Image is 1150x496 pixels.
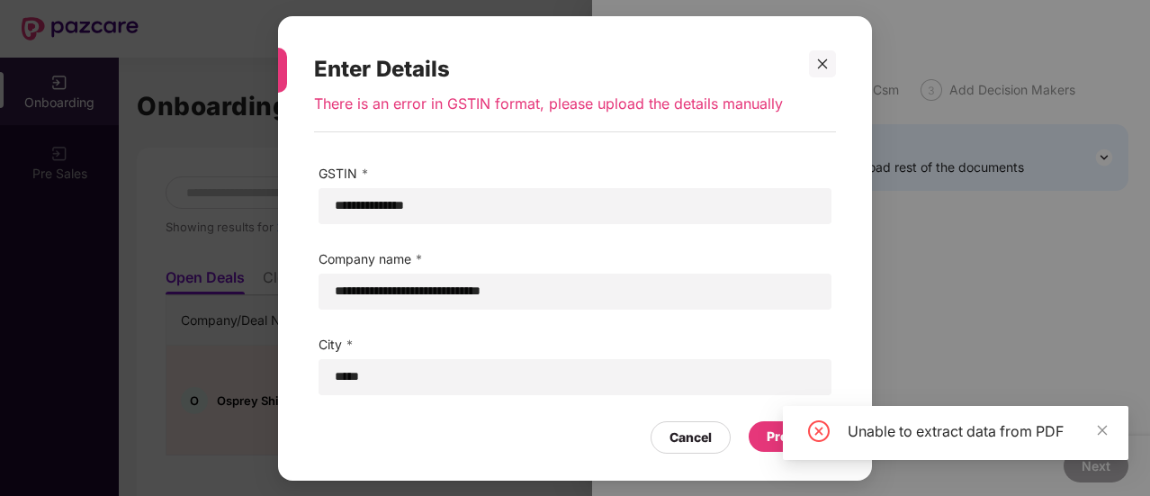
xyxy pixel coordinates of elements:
[1096,424,1109,437] span: close
[808,420,830,442] span: close-circle
[319,248,831,268] label: Company name
[767,426,818,446] div: Proceed
[314,34,793,94] div: Enter Details
[848,420,1107,442] div: Unable to extract data from PDF
[314,93,793,131] div: There is an error in GSTIN format, please upload the details manually
[319,163,831,183] label: GSTIN
[319,334,831,354] label: City
[669,427,712,446] div: Cancel
[816,57,829,69] span: close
